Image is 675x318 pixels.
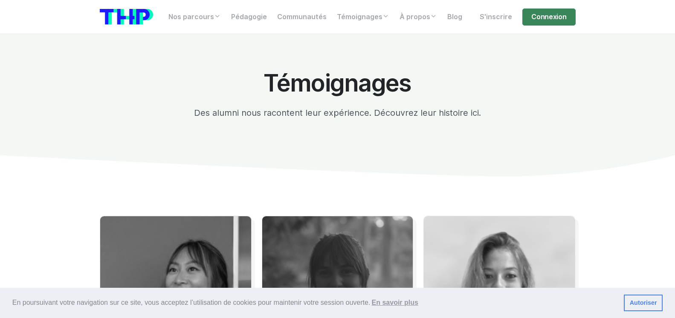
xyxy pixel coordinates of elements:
[394,9,442,26] a: À propos
[181,106,495,119] p: Des alumni nous racontent leur expérience. Découvrez leur histoire ici.
[181,70,495,96] h1: Témoignages
[442,9,467,26] a: Blog
[226,9,272,26] a: Pédagogie
[163,9,226,26] a: Nos parcours
[624,295,663,312] a: dismiss cookie message
[522,9,575,26] a: Connexion
[272,9,332,26] a: Communautés
[12,296,617,309] span: En poursuivant votre navigation sur ce site, vous acceptez l’utilisation de cookies pour mainteni...
[100,9,153,25] img: logo
[370,296,420,309] a: learn more about cookies
[475,9,517,26] a: S'inscrire
[332,9,394,26] a: Témoignages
